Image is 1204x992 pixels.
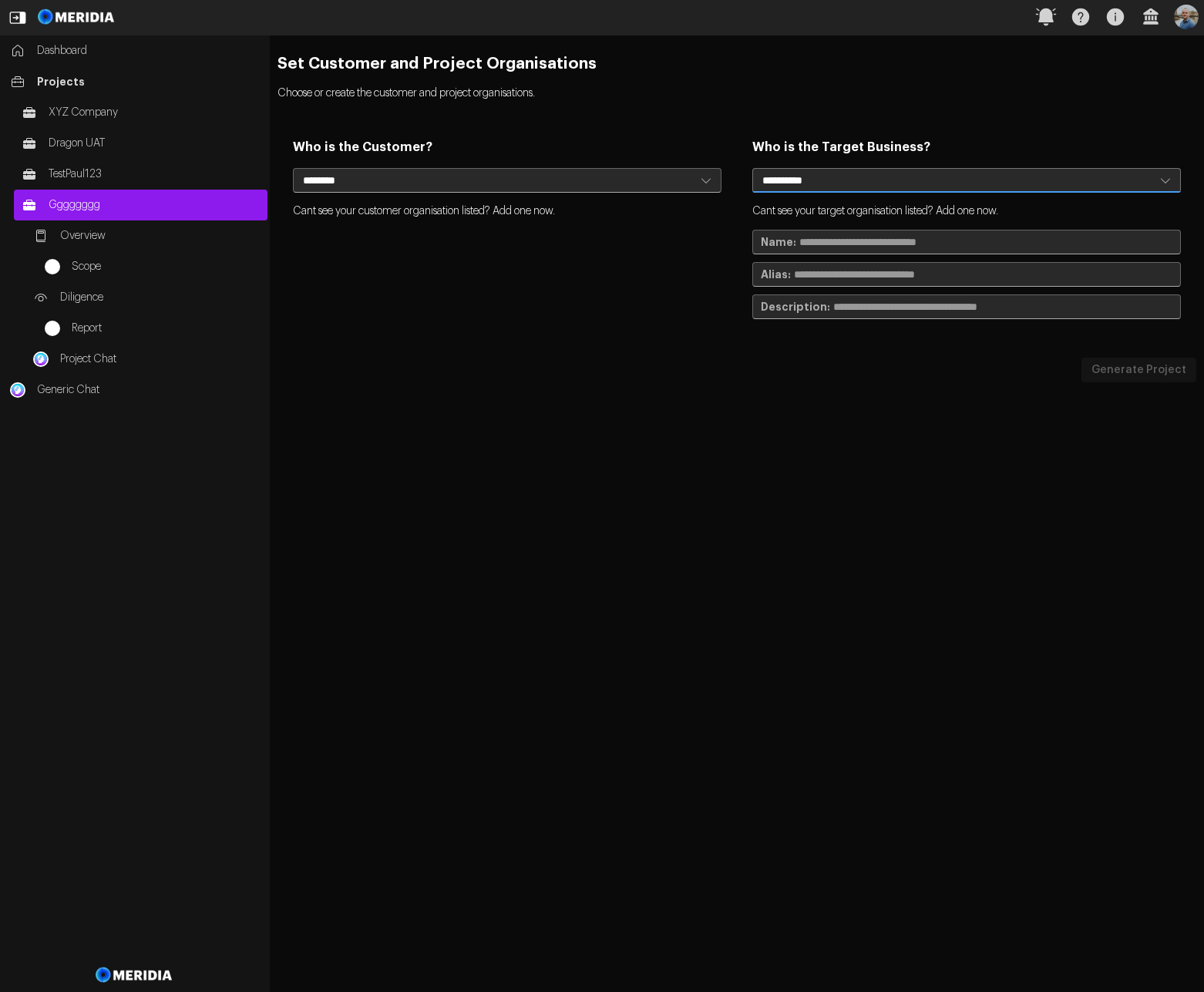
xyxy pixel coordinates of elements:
a: TestPaul123 [14,159,267,190]
a: Generic ChatGeneric Chat [2,375,267,405]
a: Report [37,313,267,344]
span: Report [72,321,260,336]
img: Profile Icon [1174,5,1199,29]
a: Gggggggg [14,190,267,220]
img: Project Chat [33,351,49,367]
strong: Name: [761,234,796,250]
img: Generic Chat [10,382,25,398]
a: Dashboard [2,35,267,66]
p: Choose or create the customer and project organisations. [277,86,1196,101]
span: Dashboard [37,43,260,59]
img: Meridia Logo [93,958,176,992]
span: Dragon UAT [49,136,260,151]
span: Generic Chat [37,382,260,398]
p: Cant see your target organisation listed? Add one now. [752,203,1181,219]
span: Diligence [60,290,260,305]
span: Scope [72,259,260,274]
span: Projects [37,74,260,89]
a: Scope [37,251,267,282]
a: XYZ Company [14,97,267,128]
span: Project Chat [60,351,260,367]
span: Overview [60,228,260,244]
a: Project ChatProject Chat [25,344,267,375]
a: Dragon UAT [14,128,267,159]
h2: Set Customer and Project Organisations [277,56,1196,72]
span: Gggggggg [49,197,260,213]
strong: Description: [761,299,830,314]
a: Diligence [25,282,267,313]
p: Cant see your customer organisation listed? Add one now. [293,203,721,219]
h3: Who is the Customer? [293,140,721,155]
strong: Alias: [761,267,791,282]
a: Overview [25,220,267,251]
span: TestPaul123 [49,166,260,182]
button: Generate Project [1081,358,1196,382]
h3: Who is the Target Business? [752,140,1181,155]
a: Projects [2,66,267,97]
span: XYZ Company [49,105,260,120]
